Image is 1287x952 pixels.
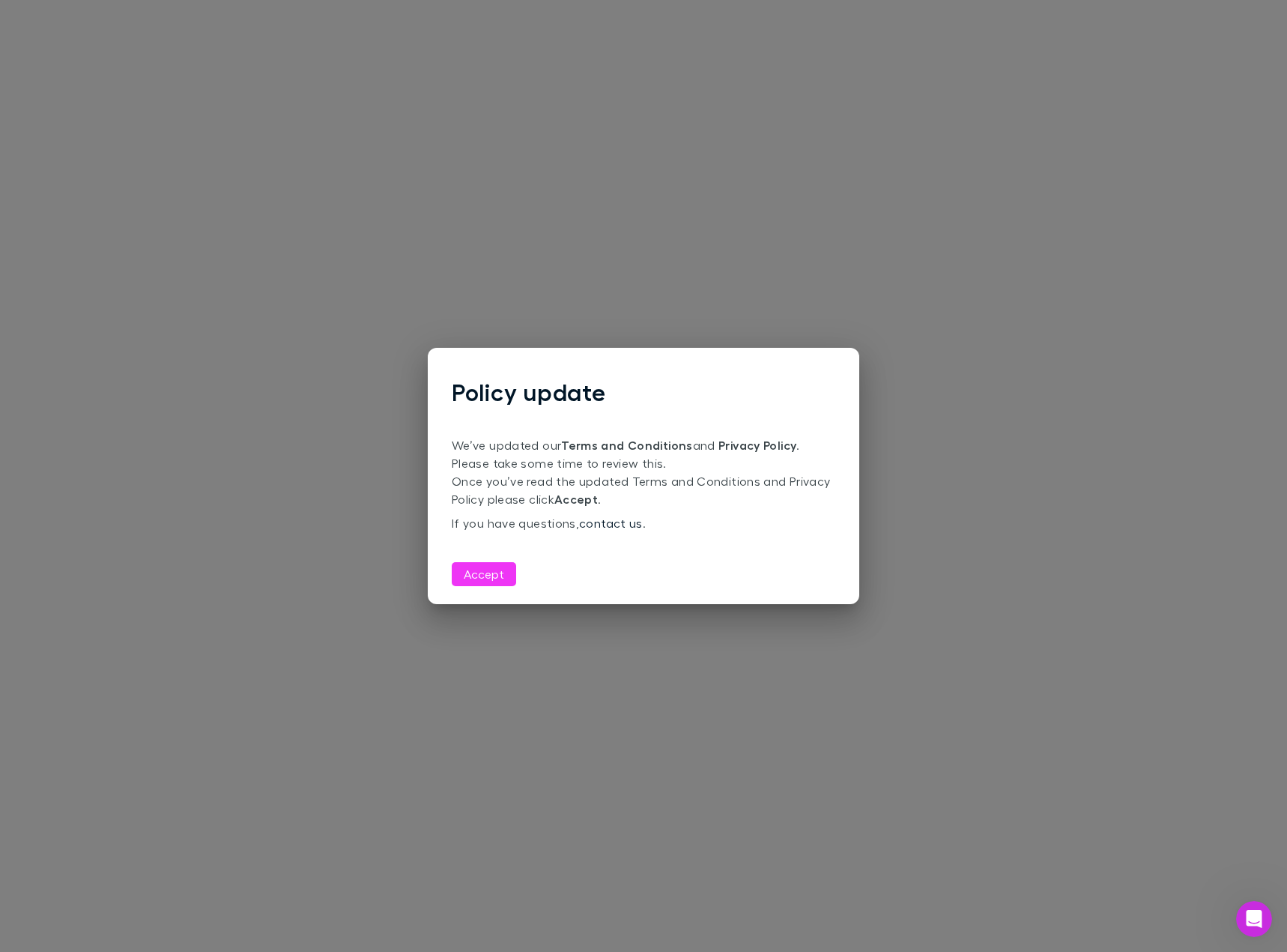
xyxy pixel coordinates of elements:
p: We’ve updated our and . Please take some time to review this. [452,436,835,472]
a: Privacy Policy [718,438,796,453]
button: Accept [452,562,516,586]
a: Terms and Conditions [561,438,692,453]
h1: Policy update [452,378,835,406]
iframe: Intercom live chat [1236,901,1272,937]
strong: Accept [554,492,598,507]
p: Once you’ve read the updated Terms and Conditions and Privacy Policy please click . [452,472,835,508]
p: If you have questions, . [452,514,835,532]
a: contact us [579,516,643,530]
